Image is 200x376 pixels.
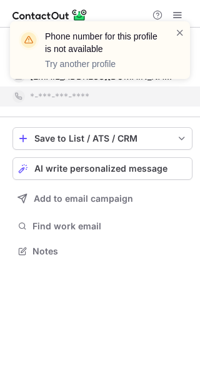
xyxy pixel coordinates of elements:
[32,246,187,257] span: Notes
[34,133,171,144] div: Save to List / ATS / CRM
[12,157,192,180] button: AI write personalized message
[12,217,192,235] button: Find work email
[45,30,160,55] header: Phone number for this profile is not available
[12,187,192,210] button: Add to email campaign
[12,8,87,23] img: ContactOut v5.3.10
[19,30,39,50] img: warning
[32,221,187,232] span: Find work email
[45,58,160,70] p: Try another profile
[12,127,192,150] button: save-profile-one-click
[34,194,133,204] span: Add to email campaign
[34,164,167,174] span: AI write personalized message
[12,243,192,260] button: Notes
